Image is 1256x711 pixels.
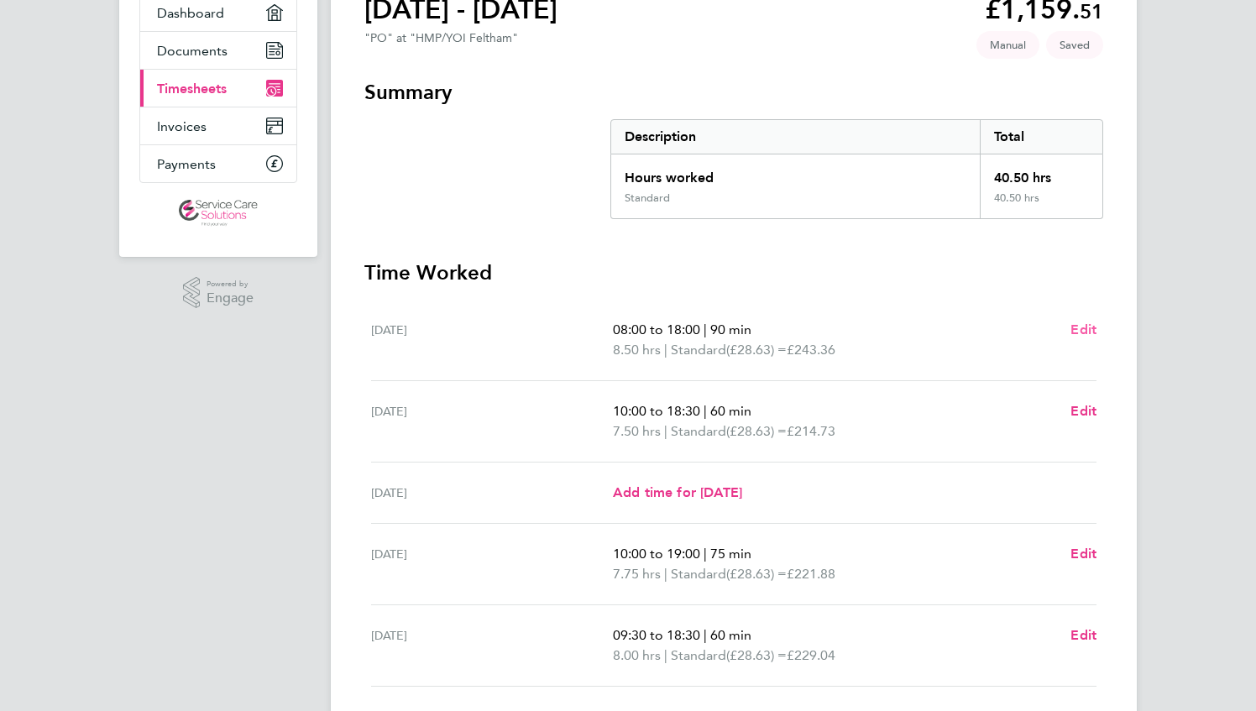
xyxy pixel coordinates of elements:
span: This timesheet is Saved. [1046,31,1103,59]
span: (£28.63) = [726,342,787,358]
span: 8.00 hrs [613,647,661,663]
div: 40.50 hrs [980,191,1102,218]
span: Standard [671,421,726,442]
span: 60 min [710,627,751,643]
span: Add time for [DATE] [613,484,742,500]
a: Go to home page [139,200,297,227]
div: [DATE] [371,320,613,360]
span: 7.50 hrs [613,423,661,439]
div: [DATE] [371,483,613,503]
span: This timesheet was manually created. [976,31,1039,59]
div: Hours worked [611,154,980,191]
span: | [704,403,707,419]
span: | [664,342,667,358]
div: [DATE] [371,401,613,442]
a: Powered byEngage [183,277,254,309]
span: £229.04 [787,647,835,663]
span: £243.36 [787,342,835,358]
span: Edit [1070,546,1096,562]
span: Standard [671,564,726,584]
span: | [664,647,667,663]
span: 7.75 hrs [613,566,661,582]
div: Total [980,120,1102,154]
a: Edit [1070,320,1096,340]
img: servicecare-logo-retina.png [179,200,258,227]
span: 60 min [710,403,751,419]
span: Edit [1070,403,1096,419]
span: Edit [1070,322,1096,337]
span: Invoices [157,118,207,134]
div: 40.50 hrs [980,154,1102,191]
a: Invoices [140,107,296,144]
a: Documents [140,32,296,69]
a: Edit [1070,544,1096,564]
span: | [704,546,707,562]
span: Standard [671,340,726,360]
span: (£28.63) = [726,647,787,663]
span: Powered by [207,277,254,291]
span: | [664,566,667,582]
span: 10:00 to 18:30 [613,403,700,419]
div: "PO" at "HMP/YOI Feltham" [364,31,518,45]
a: Timesheets [140,70,296,107]
a: Edit [1070,625,1096,646]
div: Standard [625,191,670,205]
a: Edit [1070,401,1096,421]
span: Standard [671,646,726,666]
span: 10:00 to 19:00 [613,546,700,562]
div: Summary [610,119,1103,219]
span: 90 min [710,322,751,337]
span: Timesheets [157,81,227,97]
span: 09:30 to 18:30 [613,627,700,643]
div: Description [611,120,980,154]
span: 08:00 to 18:00 [613,322,700,337]
span: Documents [157,43,228,59]
span: Dashboard [157,5,224,21]
a: Payments [140,145,296,182]
div: [DATE] [371,544,613,584]
span: Payments [157,156,216,172]
h3: Summary [364,79,1103,106]
span: | [704,627,707,643]
a: Add time for [DATE] [613,483,742,503]
span: 8.50 hrs [613,342,661,358]
span: 75 min [710,546,751,562]
span: | [664,423,667,439]
h3: Time Worked [364,259,1103,286]
span: (£28.63) = [726,423,787,439]
span: (£28.63) = [726,566,787,582]
span: £221.88 [787,566,835,582]
span: Edit [1070,627,1096,643]
span: Engage [207,291,254,306]
div: [DATE] [371,625,613,666]
span: | [704,322,707,337]
span: £214.73 [787,423,835,439]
